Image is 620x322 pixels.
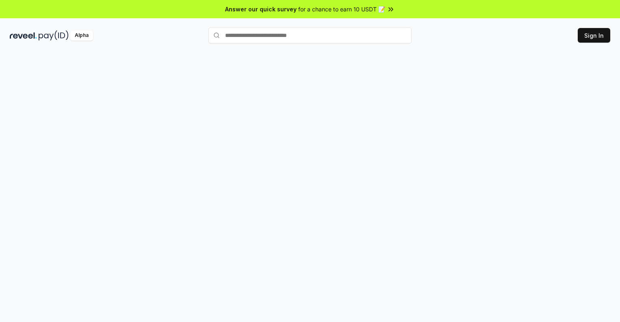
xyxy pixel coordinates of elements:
[578,28,610,43] button: Sign In
[39,30,69,41] img: pay_id
[10,30,37,41] img: reveel_dark
[225,5,297,13] span: Answer our quick survey
[70,30,93,41] div: Alpha
[298,5,385,13] span: for a chance to earn 10 USDT 📝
